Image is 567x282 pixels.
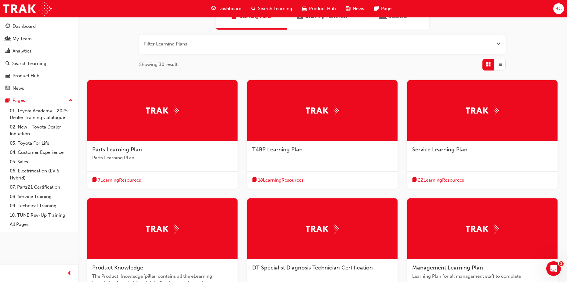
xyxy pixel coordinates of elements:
[12,60,46,67] div: Search Learning
[252,176,303,184] button: book-icon18LearningResources
[7,122,75,139] a: 02. New - Toyota Dealer Induction
[5,98,10,103] span: pages-icon
[13,35,32,42] div: My Team
[7,166,75,183] a: 06. Electrification (EV & Hybrid)
[87,80,238,189] a: TrakParts Learning PlanParts Learning PLanbook-icon7LearningResources
[412,264,483,271] span: Management Learning Plan
[302,5,307,13] span: car-icon
[381,5,394,12] span: Pages
[92,176,97,184] span: book-icon
[7,139,75,148] a: 03. Toyota For Life
[412,176,417,184] span: book-icon
[374,5,379,13] span: pages-icon
[2,83,75,94] a: News
[7,201,75,211] a: 09. Technical Training
[5,86,10,91] span: news-icon
[5,49,10,54] span: chart-icon
[2,70,75,81] a: Product Hub
[246,2,297,15] a: search-iconSearch Learning
[380,13,387,20] span: Sessions
[7,220,75,229] a: All Pages
[258,5,292,12] span: Search Learning
[2,33,75,45] a: My Team
[258,177,303,184] span: 18 Learning Resources
[92,146,142,153] span: Parts Learning Plan
[486,61,491,68] span: Grid
[13,48,31,55] div: Analytics
[412,273,553,280] span: Learning Plan for all management staff to complete
[466,106,499,115] img: Trak
[353,5,364,12] span: News
[5,61,10,67] span: search-icon
[5,73,10,79] span: car-icon
[13,97,25,104] div: Pages
[7,157,75,167] a: 05. Sales
[252,176,257,184] span: book-icon
[211,5,216,13] span: guage-icon
[559,261,564,266] span: 1
[146,224,179,233] img: Trak
[2,95,75,106] button: Pages
[251,5,256,13] span: search-icon
[92,264,143,271] span: Product Knowledge
[218,5,242,12] span: Dashboard
[297,2,341,15] a: car-iconProduct Hub
[466,224,499,233] img: Trak
[309,5,336,12] span: Product Hub
[2,20,75,95] button: DashboardMy TeamAnalyticsSearch LearningProduct HubNews
[2,45,75,57] a: Analytics
[412,146,467,153] span: Service Learning Plan
[407,80,558,189] a: TrakService Learning Planbook-icon22LearningResources
[139,61,180,68] span: Showing 30 results
[306,106,339,115] img: Trak
[13,23,36,30] div: Dashboard
[13,72,39,79] div: Product Hub
[13,85,24,92] div: News
[5,36,10,42] span: people-icon
[3,2,52,16] img: Trak
[418,177,464,184] span: 22 Learning Resources
[496,41,501,48] button: Open the filter
[7,148,75,157] a: 04. Customer Experience
[2,21,75,32] a: Dashboard
[231,13,238,20] span: Learning Plans
[146,106,179,115] img: Trak
[92,176,141,184] button: book-icon7LearningResources
[498,61,502,68] span: List
[555,5,562,12] span: BC
[5,24,10,29] span: guage-icon
[7,106,75,122] a: 01. Toyota Academy - 2025 Dealer Training Catalogue
[92,154,233,161] span: Parts Learning PLan
[7,192,75,201] a: 08. Service Training
[98,177,141,184] span: 7 Learning Resources
[252,264,373,271] span: DT Specialist Diagnosis Technician Certification
[553,3,564,14] button: BC
[412,176,464,184] button: book-icon22LearningResources
[206,2,246,15] a: guage-iconDashboard
[341,2,369,15] a: news-iconNews
[306,224,339,233] img: Trak
[247,80,398,189] a: TrakT4BP Learning Planbook-icon18LearningResources
[369,2,398,15] a: pages-iconPages
[546,261,561,276] iframe: Intercom live chat
[2,58,75,69] a: Search Learning
[69,97,73,105] span: up-icon
[252,146,303,153] span: T4BP Learning Plan
[67,270,72,277] span: prev-icon
[7,211,75,220] a: 10. TUNE Rev-Up Training
[346,5,350,13] span: news-icon
[7,183,75,192] a: 07. Parts21 Certification
[297,13,303,20] span: Learning Resources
